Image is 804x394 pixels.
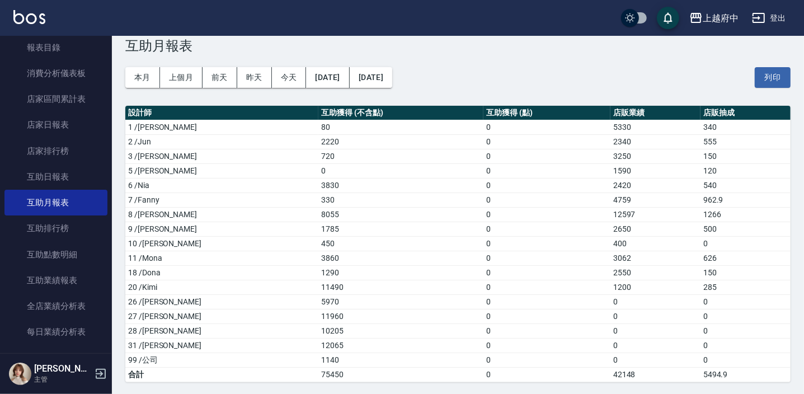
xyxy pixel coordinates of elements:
[125,236,318,251] td: 10 /[PERSON_NAME]
[700,120,791,134] td: 340
[125,309,318,323] td: 27 /[PERSON_NAME]
[700,222,791,236] td: 500
[125,338,318,353] td: 31 /[PERSON_NAME]
[125,178,318,193] td: 6 /Nia
[318,134,483,149] td: 2220
[483,236,610,251] td: 0
[700,294,791,309] td: 0
[4,345,107,371] a: 營業統計分析表
[125,367,318,382] td: 合計
[34,363,91,374] h5: [PERSON_NAME]
[483,251,610,265] td: 0
[350,67,392,88] button: [DATE]
[125,106,791,382] table: a dense table
[700,338,791,353] td: 0
[610,280,700,294] td: 1200
[610,294,700,309] td: 0
[747,8,791,29] button: 登出
[125,207,318,222] td: 8 /[PERSON_NAME]
[125,251,318,265] td: 11 /Mona
[318,367,483,382] td: 75450
[700,106,791,120] th: 店販抽成
[657,7,679,29] button: save
[125,38,791,54] h3: 互助月報表
[610,134,700,149] td: 2340
[483,163,610,178] td: 0
[483,134,610,149] td: 0
[700,178,791,193] td: 540
[700,280,791,294] td: 285
[700,353,791,367] td: 0
[700,163,791,178] td: 120
[318,309,483,323] td: 11960
[160,67,203,88] button: 上個月
[685,7,743,30] button: 上越府中
[483,120,610,134] td: 0
[125,280,318,294] td: 20 /Kimi
[483,222,610,236] td: 0
[318,178,483,193] td: 3830
[700,134,791,149] td: 555
[4,60,107,86] a: 消費分析儀表板
[318,120,483,134] td: 80
[4,35,107,60] a: 報表目錄
[610,163,700,178] td: 1590
[483,149,610,163] td: 0
[318,323,483,338] td: 10205
[318,222,483,236] td: 1785
[610,338,700,353] td: 0
[318,294,483,309] td: 5970
[610,309,700,323] td: 0
[483,294,610,309] td: 0
[483,309,610,323] td: 0
[610,222,700,236] td: 2650
[4,164,107,190] a: 互助日報表
[34,374,91,384] p: 主管
[610,353,700,367] td: 0
[237,67,272,88] button: 昨天
[125,163,318,178] td: 5 /[PERSON_NAME]
[700,323,791,338] td: 0
[125,134,318,149] td: 2 /Jun
[610,207,700,222] td: 12597
[318,106,483,120] th: 互助獲得 (不含點)
[125,193,318,207] td: 7 /Fanny
[318,149,483,163] td: 720
[318,193,483,207] td: 330
[272,67,307,88] button: 今天
[4,138,107,164] a: 店家排行榜
[483,367,610,382] td: 0
[483,106,610,120] th: 互助獲得 (點)
[610,251,700,265] td: 3062
[318,353,483,367] td: 1140
[4,319,107,345] a: 每日業績分析表
[610,120,700,134] td: 5330
[700,251,791,265] td: 626
[610,236,700,251] td: 400
[318,251,483,265] td: 3860
[4,268,107,293] a: 互助業績報表
[483,280,610,294] td: 0
[125,265,318,280] td: 18 /Dona
[125,120,318,134] td: 1 /[PERSON_NAME]
[125,353,318,367] td: 99 /公司
[700,149,791,163] td: 150
[125,67,160,88] button: 本月
[700,207,791,222] td: 1266
[125,222,318,236] td: 9 /[PERSON_NAME]
[700,367,791,382] td: 5494.9
[703,11,739,25] div: 上越府中
[483,193,610,207] td: 0
[318,236,483,251] td: 450
[4,86,107,112] a: 店家區間累計表
[13,10,45,24] img: Logo
[610,193,700,207] td: 4759
[203,67,237,88] button: 前天
[306,67,349,88] button: [DATE]
[125,106,318,120] th: 設計師
[125,294,318,309] td: 26 /[PERSON_NAME]
[610,178,700,193] td: 2420
[318,163,483,178] td: 0
[483,338,610,353] td: 0
[125,149,318,163] td: 3 /[PERSON_NAME]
